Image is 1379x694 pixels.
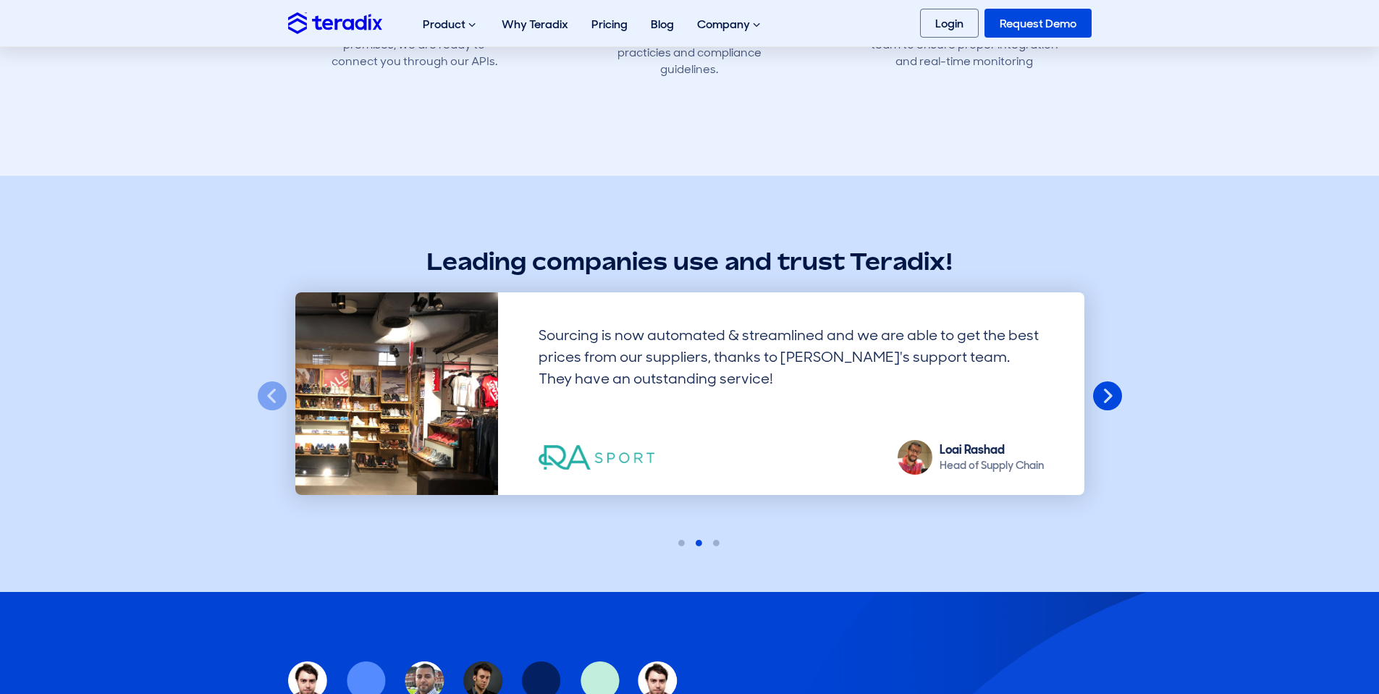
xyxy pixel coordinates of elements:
div: Product [411,1,490,48]
button: Next [1092,381,1123,412]
div: Loai Rashad [940,441,1044,459]
button: 1 of 3 [667,536,678,548]
div: Head of Supply Chain [940,458,1044,473]
a: Why Teradix [490,1,580,47]
img: Loai Rashad [898,440,932,475]
h2: Leading companies use and trust Teradix! [288,245,1092,278]
img: RA Sport [539,445,654,470]
a: Pricing [580,1,639,47]
button: 3 of 3 [701,536,713,548]
button: Previous [256,381,288,412]
button: 2 of 3 [684,536,696,548]
img: Teradix logo [288,12,382,33]
a: Login [920,9,979,38]
div: Sourcing is now automated & streamlined and we are able to get the best prices from our suppliers... [527,313,1055,423]
a: Blog [639,1,686,47]
div: Company [686,1,775,48]
iframe: Chatbot [1283,598,1359,674]
a: Request Demo [984,9,1092,38]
